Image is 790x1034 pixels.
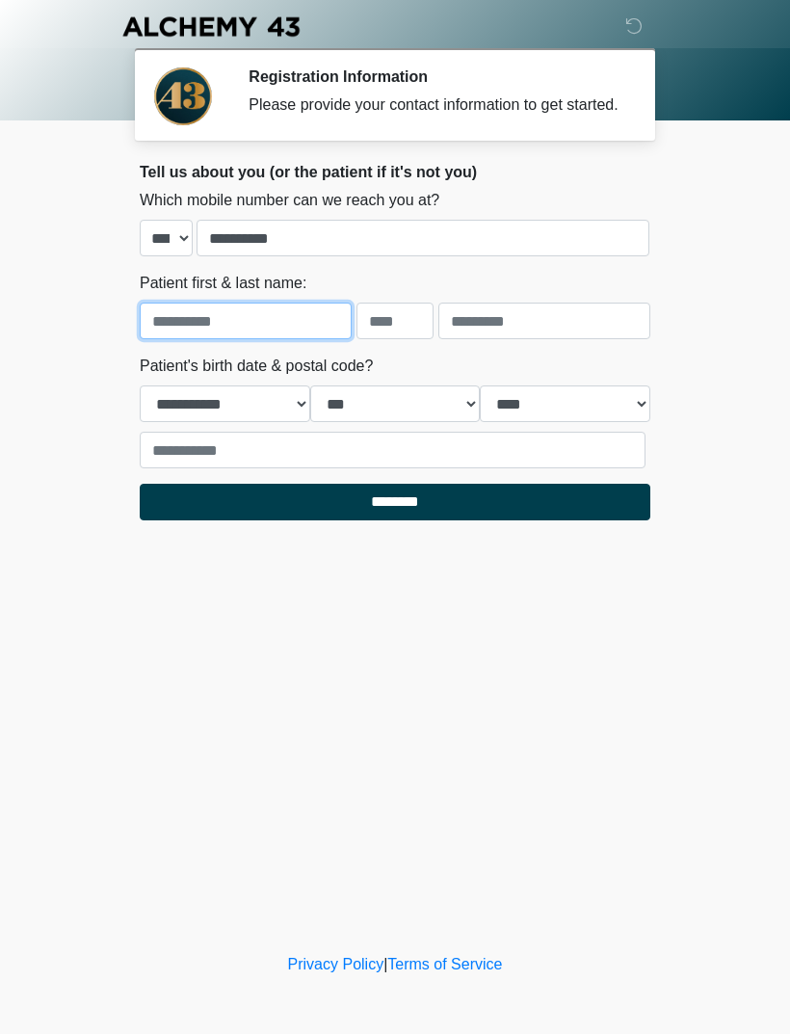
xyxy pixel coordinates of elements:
a: Privacy Policy [288,956,384,972]
img: Agent Avatar [154,67,212,125]
label: Patient's birth date & postal code? [140,355,373,378]
h2: Tell us about you (or the patient if it's not you) [140,163,650,181]
h2: Registration Information [249,67,621,86]
img: Alchemy 43 Logo [120,14,302,39]
label: Patient first & last name: [140,272,306,295]
label: Which mobile number can we reach you at? [140,189,439,212]
a: Terms of Service [387,956,502,972]
a: | [383,956,387,972]
div: Please provide your contact information to get started. [249,93,621,117]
